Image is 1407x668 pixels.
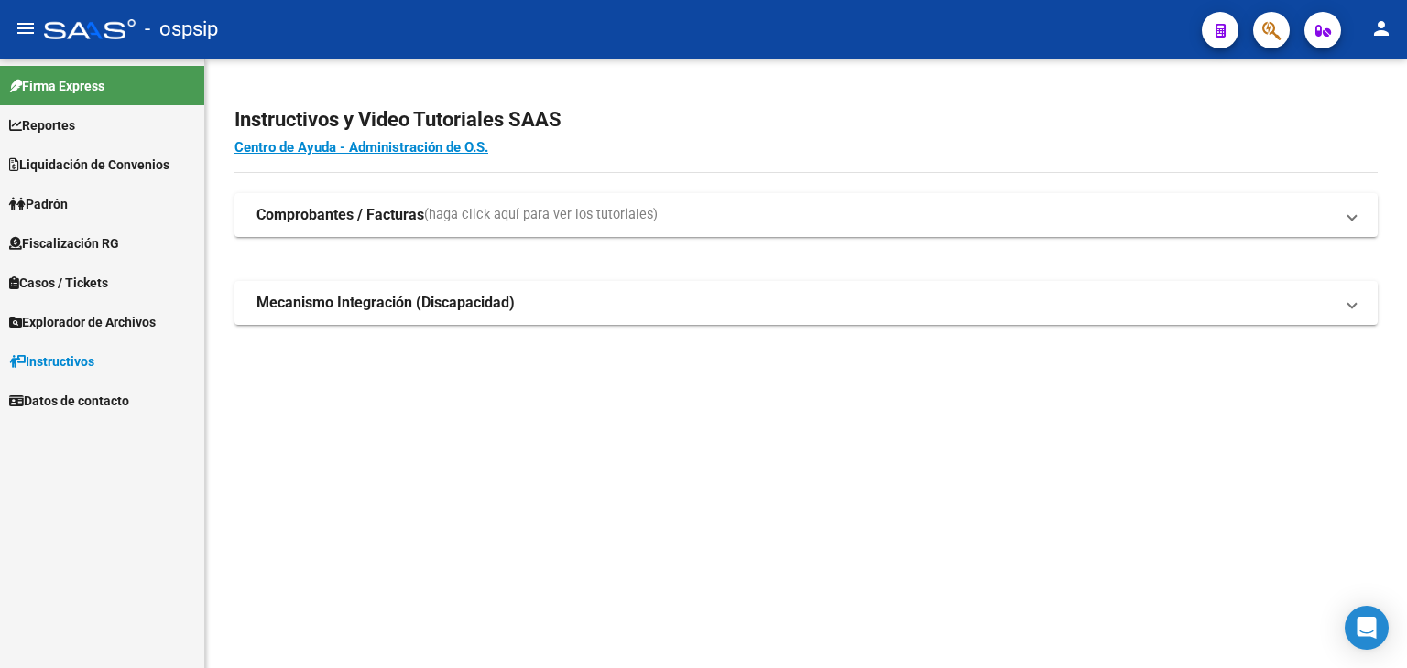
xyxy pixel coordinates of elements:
[234,139,488,156] a: Centro de Ayuda - Administración de O.S.
[15,17,37,39] mat-icon: menu
[9,76,104,96] span: Firma Express
[145,9,218,49] span: - ospsip
[9,194,68,214] span: Padrón
[1370,17,1392,39] mat-icon: person
[9,155,169,175] span: Liquidación de Convenios
[256,293,515,313] strong: Mecanismo Integración (Discapacidad)
[256,205,424,225] strong: Comprobantes / Facturas
[9,273,108,293] span: Casos / Tickets
[1345,606,1389,650] div: Open Intercom Messenger
[234,281,1378,325] mat-expansion-panel-header: Mecanismo Integración (Discapacidad)
[9,351,94,372] span: Instructivos
[9,115,75,135] span: Reportes
[424,205,658,225] span: (haga click aquí para ver los tutoriales)
[234,193,1378,237] mat-expansion-panel-header: Comprobantes / Facturas(haga click aquí para ver los tutoriales)
[9,391,129,411] span: Datos de contacto
[9,312,156,332] span: Explorador de Archivos
[234,102,1378,137] h2: Instructivos y Video Tutoriales SAAS
[9,233,119,253] span: Fiscalización RG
